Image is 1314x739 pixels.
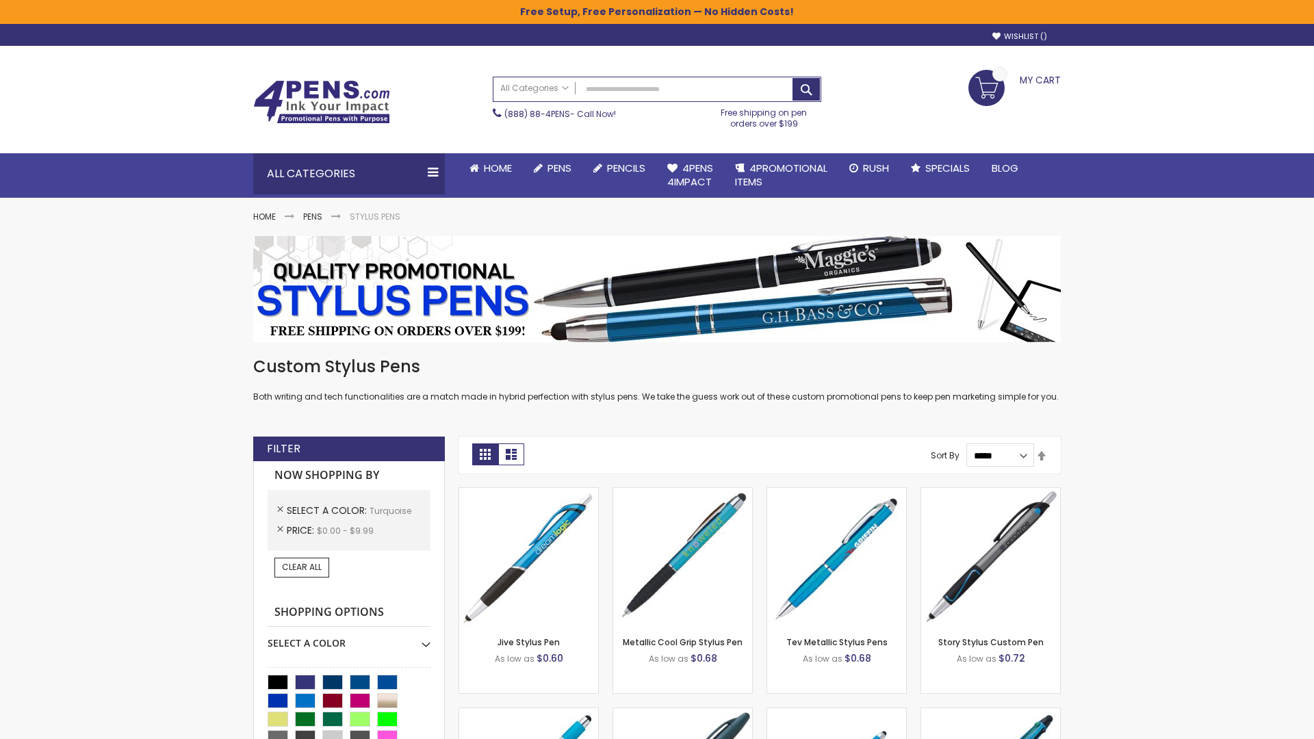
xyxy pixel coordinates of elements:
[253,356,1061,378] h1: Custom Stylus Pens
[370,505,411,517] span: Turquoise
[472,443,498,465] strong: Grid
[845,651,871,665] span: $0.68
[287,523,317,537] span: Price
[921,488,1060,627] img: Story Stylus Custom Pen-Turquoise
[547,161,571,175] span: Pens
[268,461,430,490] strong: Now Shopping by
[287,504,370,517] span: Select A Color
[484,161,512,175] span: Home
[735,161,827,189] span: 4PROMOTIONAL ITEMS
[274,558,329,577] a: Clear All
[623,636,743,648] a: Metallic Cool Grip Stylus Pen
[317,525,374,536] span: $0.00 - $9.99
[838,153,900,183] a: Rush
[921,487,1060,499] a: Story Stylus Custom Pen-Turquoise
[253,211,276,222] a: Home
[707,102,822,129] div: Free shipping on pen orders over $199
[999,651,1025,665] span: $0.72
[498,636,560,648] a: Jive Stylus Pen
[523,153,582,183] a: Pens
[504,108,570,120] a: (888) 88-4PENS
[303,211,322,222] a: Pens
[613,708,752,719] a: Twist Highlighter-Pen Stylus Combo-Turquoise
[500,83,569,94] span: All Categories
[268,598,430,627] strong: Shopping Options
[607,161,645,175] span: Pencils
[981,153,1029,183] a: Blog
[253,236,1061,342] img: Stylus Pens
[613,488,752,627] img: Metallic Cool Grip Stylus Pen-Blue - Turquoise
[767,487,906,499] a: Tev Metallic Stylus Pens-Turquoise
[691,651,717,665] span: $0.68
[957,653,996,664] span: As low as
[253,153,445,194] div: All Categories
[613,487,752,499] a: Metallic Cool Grip Stylus Pen-Blue - Turquoise
[253,356,1061,403] div: Both writing and tech functionalities are a match made in hybrid perfection with stylus pens. We ...
[267,441,300,456] strong: Filter
[925,161,970,175] span: Specials
[459,708,598,719] a: Pearl Element Stylus Pens-Turquoise
[459,487,598,499] a: Jive Stylus Pen-Turquoise
[493,77,576,100] a: All Categories
[504,108,616,120] span: - Call Now!
[582,153,656,183] a: Pencils
[767,708,906,719] a: Cyber Stylus 0.7mm Fine Point Gel Grip Pen-Turquoise
[724,153,838,198] a: 4PROMOTIONALITEMS
[459,153,523,183] a: Home
[992,31,1047,42] a: Wishlist
[656,153,724,198] a: 4Pens4impact
[931,450,959,461] label: Sort By
[268,627,430,650] div: Select A Color
[282,561,322,573] span: Clear All
[900,153,981,183] a: Specials
[649,653,688,664] span: As low as
[767,488,906,627] img: Tev Metallic Stylus Pens-Turquoise
[992,161,1018,175] span: Blog
[459,488,598,627] img: Jive Stylus Pen-Turquoise
[667,161,713,189] span: 4Pens 4impact
[863,161,889,175] span: Rush
[921,708,1060,719] a: Orbitor 4 Color Assorted Ink Metallic Stylus Pens-Turquoise
[350,211,400,222] strong: Stylus Pens
[495,653,534,664] span: As low as
[803,653,842,664] span: As low as
[537,651,563,665] span: $0.60
[938,636,1044,648] a: Story Stylus Custom Pen
[786,636,888,648] a: Tev Metallic Stylus Pens
[253,80,390,124] img: 4Pens Custom Pens and Promotional Products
